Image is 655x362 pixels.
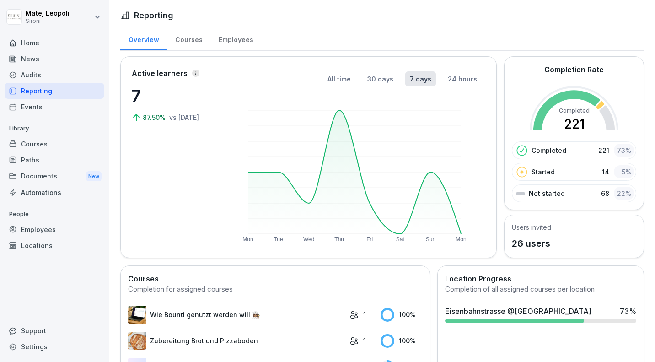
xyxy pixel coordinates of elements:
p: Matej Leopoli [26,10,70,17]
img: w9nobtcttnghg4wslidxrrlr.png [128,332,146,350]
a: Settings [5,339,104,355]
div: Eisenbahnstrasse @[GEOGRAPHIC_DATA] [445,306,591,317]
p: vs [DATE] [169,113,199,122]
h2: Location Progress [445,273,636,284]
a: Locations [5,238,104,254]
button: 30 days [363,71,398,86]
p: Sironi [26,18,70,24]
div: Completion of all assigned courses per location [445,284,636,295]
h5: Users invited [512,222,551,232]
a: News [5,51,104,67]
h2: Courses [128,273,422,284]
a: Zubereitung Brot und Pizzaboden [128,332,345,350]
a: Reporting [5,83,104,99]
a: DocumentsNew [5,168,104,185]
p: Started [532,167,555,177]
img: bqcw87wt3eaim098drrkbvff.png [128,306,146,324]
div: Documents [5,168,104,185]
p: Active learners [132,68,188,79]
div: Completion for assigned courses [128,284,422,295]
button: All time [323,71,355,86]
a: Courses [5,136,104,152]
text: Tue [274,236,283,243]
h2: Completion Rate [544,64,604,75]
p: Completed [532,146,566,155]
div: 100 % [381,308,422,322]
a: Employees [5,222,104,238]
a: Paths [5,152,104,168]
p: Not started [529,189,565,198]
button: 24 hours [443,71,482,86]
text: Wed [303,236,314,243]
div: 100 % [381,334,422,348]
a: Eisenbahnstrasse @[GEOGRAPHIC_DATA]73% [441,302,640,327]
div: 22 % [614,187,634,200]
p: 1 [363,336,366,346]
a: Home [5,35,104,51]
p: 1 [363,310,366,319]
a: Courses [167,27,210,50]
text: Mon [242,236,253,243]
button: 7 days [405,71,436,86]
p: People [5,207,104,222]
div: 73 % [614,144,634,157]
a: Audits [5,67,104,83]
text: Sat [396,236,405,243]
p: 87.50% [143,113,167,122]
p: 68 [601,189,609,198]
a: Wie Bounti genutzt werden will 👩🏽‍🍳 [128,306,345,324]
text: Mon [456,236,466,243]
div: 73 % [620,306,636,317]
div: New [86,171,102,182]
p: 221 [598,146,609,155]
text: Sun [426,236,435,243]
text: Fri [366,236,373,243]
p: 14 [602,167,609,177]
p: 7 [132,83,223,108]
p: 26 users [512,237,551,250]
div: 5 % [614,165,634,178]
a: Overview [120,27,167,50]
div: Support [5,323,104,339]
text: Thu [334,236,344,243]
a: Automations [5,184,104,200]
a: Events [5,99,104,115]
h1: Reporting [134,9,173,22]
a: Employees [210,27,261,50]
p: Library [5,121,104,136]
